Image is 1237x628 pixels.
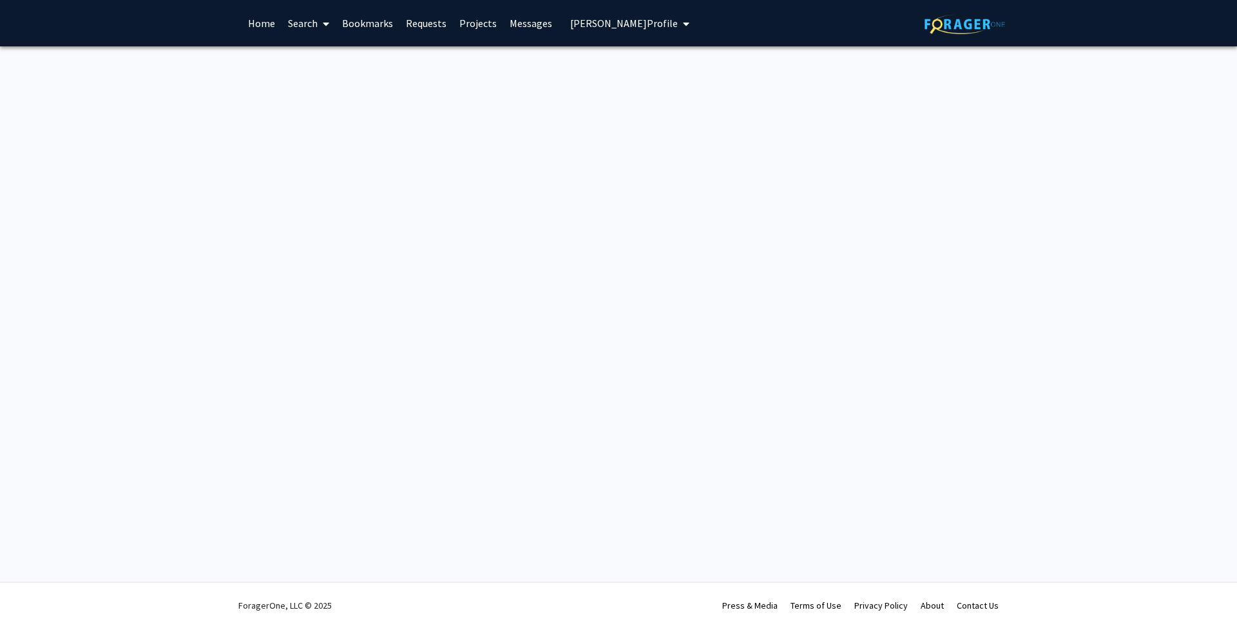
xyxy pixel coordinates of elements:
[503,1,559,46] a: Messages
[453,1,503,46] a: Projects
[921,600,944,611] a: About
[238,583,332,628] div: ForagerOne, LLC © 2025
[570,17,678,30] span: [PERSON_NAME] Profile
[282,1,336,46] a: Search
[242,1,282,46] a: Home
[722,600,778,611] a: Press & Media
[336,1,399,46] a: Bookmarks
[925,14,1005,34] img: ForagerOne Logo
[957,600,999,611] a: Contact Us
[791,600,841,611] a: Terms of Use
[854,600,908,611] a: Privacy Policy
[399,1,453,46] a: Requests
